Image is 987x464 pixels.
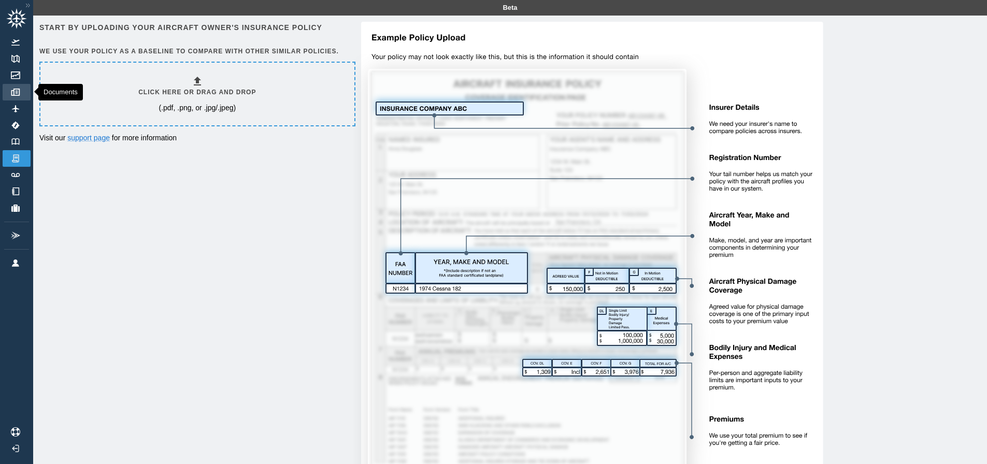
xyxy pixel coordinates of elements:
[39,22,353,33] h6: Start by uploading your aircraft owner's insurance policy
[159,103,236,113] p: (.pdf, .png, or .jpg/.jpeg)
[39,47,353,56] h6: We use your policy as a baseline to compare with other similar policies.
[138,88,256,97] h6: Click here or drag and drop
[67,134,110,142] a: support page
[39,133,353,143] p: Visit our for more information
